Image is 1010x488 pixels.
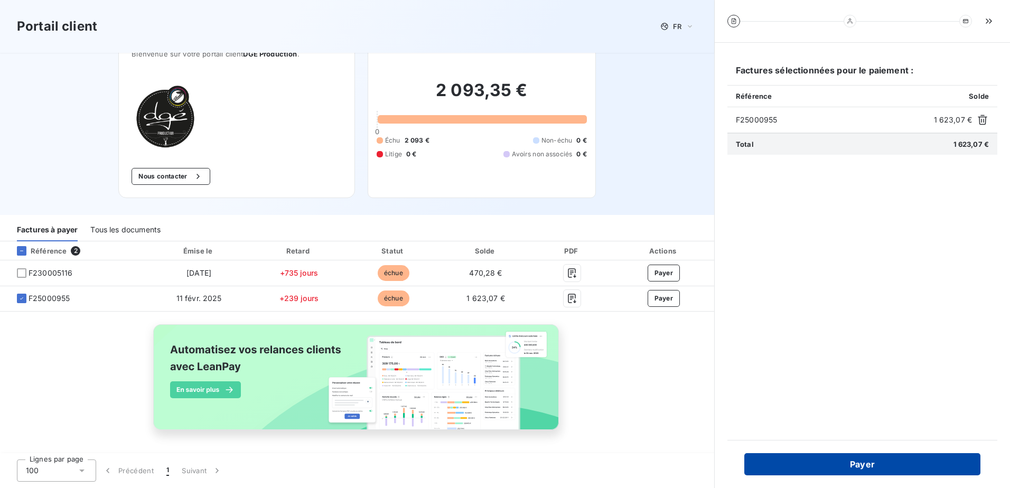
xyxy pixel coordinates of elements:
[385,136,400,145] span: Échu
[349,246,438,256] div: Statut
[541,136,572,145] span: Non-échu
[576,149,586,159] span: 0 €
[17,219,78,241] div: Factures à payer
[744,453,980,475] button: Payer
[175,459,229,482] button: Suivant
[469,268,502,277] span: 470,28 €
[934,115,972,125] span: 1 623,07 €
[26,465,39,476] span: 100
[90,219,161,241] div: Tous les documents
[615,246,712,256] div: Actions
[280,268,319,277] span: +735 jours
[279,294,319,303] span: +239 jours
[144,318,571,448] img: banner
[648,290,680,307] button: Payer
[405,136,429,145] span: 2 093 €
[648,265,680,281] button: Payer
[71,246,80,256] span: 2
[378,265,409,281] span: échue
[160,459,175,482] button: 1
[17,17,97,36] h3: Portail client
[375,127,379,136] span: 0
[132,168,210,185] button: Nous contacter
[243,50,297,58] span: DGE Production
[186,268,211,277] span: [DATE]
[673,22,681,31] span: FR
[576,136,586,145] span: 0 €
[378,290,409,306] span: échue
[736,140,754,148] span: Total
[385,149,402,159] span: Litige
[29,268,73,278] span: F230005116
[534,246,611,256] div: PDF
[727,64,997,85] h6: Factures sélectionnées pour le paiement :
[8,246,67,256] div: Référence
[736,92,772,100] span: Référence
[442,246,529,256] div: Solde
[29,293,70,304] span: F25000955
[406,149,416,159] span: 0 €
[466,294,505,303] span: 1 623,07 €
[512,149,572,159] span: Avoirs non associés
[166,465,169,476] span: 1
[377,80,587,111] h2: 2 093,35 €
[176,294,222,303] span: 11 févr. 2025
[953,140,989,148] span: 1 623,07 €
[149,246,249,256] div: Émise le
[253,246,344,256] div: Retard
[132,50,342,58] span: Bienvenue sur votre portail client .
[132,83,199,151] img: Company logo
[96,459,160,482] button: Précédent
[736,115,930,125] span: F25000955
[969,92,989,100] span: Solde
